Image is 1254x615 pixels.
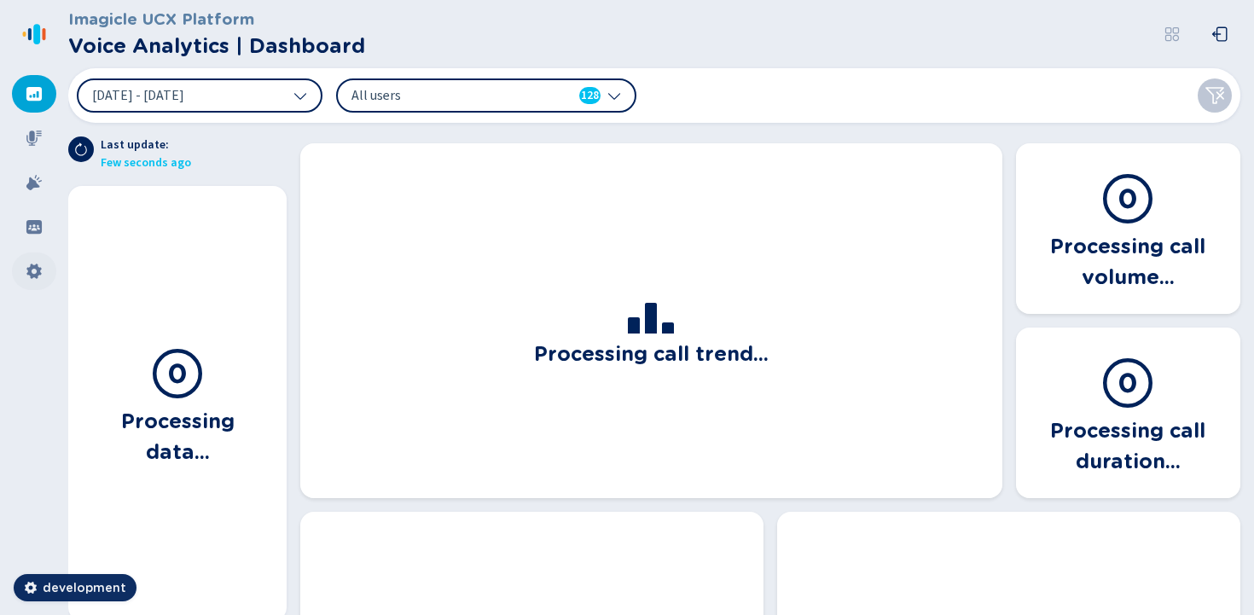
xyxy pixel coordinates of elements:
h3: Processing call volume... [1036,226,1221,293]
div: Alarms [12,164,56,201]
svg: box-arrow-left [1211,26,1228,43]
span: 128 [581,87,599,104]
svg: chevron-down [607,89,621,102]
button: development [14,574,136,601]
svg: alarm-filled [26,174,43,191]
svg: chevron-down [293,89,307,102]
span: [DATE] - [DATE] [92,89,184,102]
div: Dashboard [12,75,56,113]
button: Clear filters [1198,78,1232,113]
svg: mic-fill [26,130,43,147]
svg: dashboard-filled [26,85,43,102]
svg: arrow-clockwise [74,142,88,156]
span: Last update: [101,136,191,154]
h3: Processing call duration... [1036,410,1221,477]
h2: Voice Analytics | Dashboard [68,31,365,61]
div: Settings [12,252,56,290]
span: development [43,579,126,596]
h3: Imagicle UCX Platform [68,7,365,31]
button: [DATE] - [DATE] [77,78,322,113]
svg: groups-filled [26,218,43,235]
svg: funnel-disabled [1205,85,1225,106]
span: All users [351,86,548,105]
h3: Processing data... [89,401,266,467]
div: Recordings [12,119,56,157]
div: Groups [12,208,56,246]
span: Few seconds ago [101,154,191,172]
h3: Processing call trend... [534,334,769,369]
